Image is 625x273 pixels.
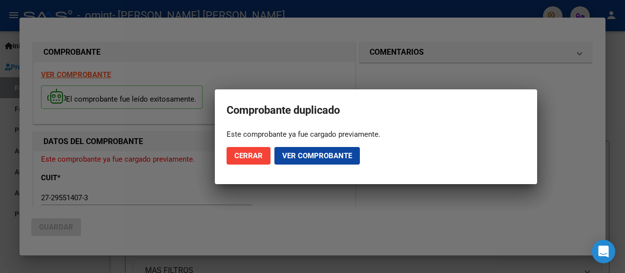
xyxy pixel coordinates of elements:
[592,240,615,263] div: Open Intercom Messenger
[227,129,525,139] div: Este comprobante ya fue cargado previamente.
[227,101,525,120] h2: Comprobante duplicado
[234,151,263,160] span: Cerrar
[274,147,360,165] button: Ver comprobante
[227,147,271,165] button: Cerrar
[282,151,352,160] span: Ver comprobante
